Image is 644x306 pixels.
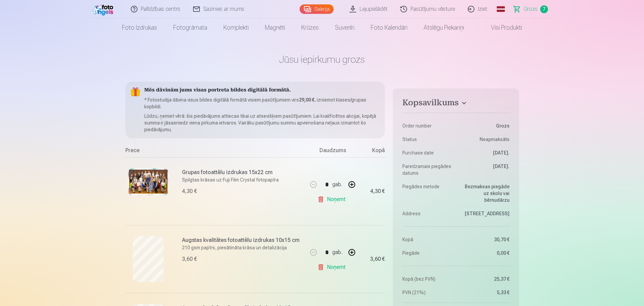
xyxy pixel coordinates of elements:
h6: Grupas fotoattēlu izdrukas 15x22 cm [182,168,304,176]
div: 4,30 € [182,187,197,195]
dt: Kopā [402,236,453,243]
dd: 0,00 € [459,250,510,256]
p: 210 gsm papīrs, piesātināta krāsa un detalizācija [182,244,304,251]
h1: Jūsu iepirkumu grozs [125,53,519,65]
span: Neapmaksāts [480,136,510,143]
a: Fotogrāmata [165,18,215,37]
div: Daudzums [307,146,358,157]
a: Komplekti [215,18,257,37]
b: 29,00 € [299,97,314,103]
button: Kopsavilkums [402,98,509,110]
a: Galerija [300,4,334,14]
dd: 5,33 € [459,289,510,296]
a: Magnēti [257,18,293,37]
dt: Order number [402,122,453,129]
p: * Fotostudija dāvina visus bildes digitālā formātā visiem pasūtījumiem virs , izniemot klases/gru... [144,96,380,110]
a: Visi produkti [472,18,530,37]
a: Noņemt [317,193,348,206]
dd: [DATE]. [459,163,510,176]
div: gab. [332,176,342,193]
a: Suvenīri [327,18,363,37]
dd: Bezmaksas piegāde uz skolu vai bērnudārzu [459,183,510,203]
dt: Address [402,210,453,217]
div: 3,60 € [370,257,385,261]
dd: [STREET_ADDRESS] [459,210,510,217]
dt: Paredzamais piegādes datums [402,163,453,176]
span: 7 [540,5,548,13]
dd: [DATE]. [459,149,510,156]
span: Grozs [524,5,538,13]
div: Kopā [358,146,385,157]
div: 4,30 € [370,189,385,193]
dt: Piegāde [402,250,453,256]
img: /fa1 [92,3,115,16]
dt: Piegādes metode [402,183,453,203]
dd: 30,70 € [459,236,510,243]
dd: Grozs [459,122,510,129]
dt: Purchase date [402,149,453,156]
div: gab. [332,244,342,260]
p: Spilgtas krāsas uz Fuji Film Crystal fotopapīra [182,176,304,183]
a: Foto kalendāri [363,18,416,37]
p: Lūdzu, ņemiet vērā: šis piedāvājums attiecas tikai uz atsevišķiem pasūtījumiem. Lai kvalificētos ... [144,113,380,133]
dt: Status [402,136,453,143]
a: Noņemt [317,260,348,274]
a: Atslēgu piekariņi [416,18,472,37]
div: 3,60 € [182,255,197,263]
h6: Augstas kvalitātes fotoattēlu izdrukas 10x15 cm [182,236,304,244]
dd: 25,37 € [459,276,510,282]
h5: Mēs dāvinām jums visas portreta bildes digitālā formātā. [144,87,380,94]
dt: Kopā (bez PVN) [402,276,453,282]
dt: PVN (21%) [402,289,453,296]
div: Prece [125,146,308,157]
a: Foto izdrukas [114,18,165,37]
a: Krūzes [293,18,327,37]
